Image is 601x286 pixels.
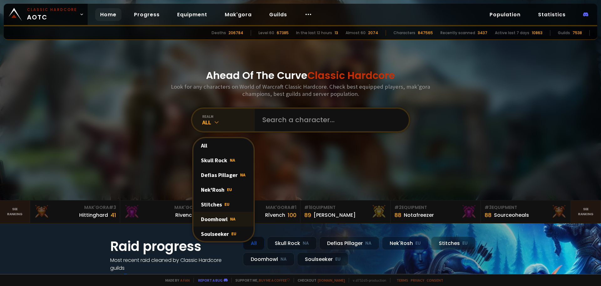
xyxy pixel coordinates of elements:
[314,211,356,219] div: [PERSON_NAME]
[397,278,408,283] a: Terms
[231,278,290,283] span: Support me,
[346,30,366,36] div: Almost 60
[193,168,254,182] div: Defias Pillager
[95,8,121,21] a: Home
[265,211,285,219] div: Rîvench
[124,204,206,211] div: Mak'Gora
[79,211,108,219] div: Hittinghard
[259,278,290,283] a: Buy me a coffee
[172,8,212,21] a: Equipment
[193,153,254,168] div: Skull Rock
[30,200,120,223] a: Mak'Gora#3Hittinghard41
[259,30,274,36] div: Level 60
[231,231,236,237] span: EU
[533,8,571,21] a: Statistics
[573,30,582,36] div: 7538
[280,256,287,263] small: NA
[193,212,254,226] div: Doomhowl
[382,237,429,250] div: Nek'Rosh
[229,30,243,36] div: 206784
[214,204,296,211] div: Mak'Gora
[485,204,492,211] span: # 3
[210,200,300,223] a: Mak'Gora#1Rîvench100
[230,216,235,222] span: NA
[411,278,424,283] a: Privacy
[220,8,257,21] a: Mak'gora
[365,240,372,247] small: NA
[206,68,395,83] h1: Ahead Of The Curve
[264,8,292,21] a: Guilds
[368,30,378,36] div: 2074
[288,211,296,219] div: 100
[267,237,317,250] div: Skull Rock
[296,30,332,36] div: In the last 12 hours
[571,200,601,223] a: Seeranking
[481,200,571,223] a: #3Equipment88Sourceoheals
[478,30,487,36] div: 3437
[110,256,235,272] h4: Most recent raid cleaned by Classic Hardcore guilds
[27,7,77,13] small: Classic Hardcore
[307,68,395,82] span: Classic Hardcore
[202,119,255,126] div: All
[393,30,415,36] div: Characters
[335,256,341,263] small: EU
[27,7,77,22] span: AOTC
[394,204,402,211] span: # 2
[243,237,265,250] div: All
[109,204,116,211] span: # 3
[418,30,433,36] div: 847565
[335,30,338,36] div: 13
[224,201,229,207] span: EU
[175,211,195,219] div: Rivench
[259,109,401,131] input: Search a character...
[193,182,254,197] div: Nek'Rosh
[290,204,296,211] span: # 1
[304,211,311,219] div: 89
[34,204,116,211] div: Mak'Gora
[318,278,345,283] a: [DOMAIN_NAME]
[120,200,210,223] a: Mak'Gora#2Rivench100
[243,252,295,266] div: Doomhowl
[297,252,348,266] div: Soulseeker
[4,4,88,25] a: Classic HardcoreAOTC
[180,278,190,283] a: a fan
[300,200,391,223] a: #1Equipment89[PERSON_NAME]
[440,30,475,36] div: Recently scanned
[230,157,235,163] span: NA
[193,226,254,241] div: Soulseeker
[558,30,570,36] div: Guilds
[162,278,190,283] span: Made by
[431,237,475,250] div: Stitches
[391,200,481,223] a: #2Equipment88Notafreezer
[110,272,151,279] a: See all progress
[129,8,165,21] a: Progress
[212,30,226,36] div: Deaths
[240,172,245,178] span: NA
[168,83,433,97] h3: Look for any characters on World of Warcraft Classic Hardcore. Check best equipped players, mak'g...
[394,211,401,219] div: 88
[485,8,526,21] a: Population
[394,204,477,211] div: Equipment
[485,211,491,219] div: 88
[193,138,254,153] div: All
[198,278,223,283] a: Report a bug
[227,187,232,192] span: EU
[319,237,379,250] div: Defias Pillager
[349,278,386,283] span: v. d752d5 - production
[415,240,421,247] small: EU
[462,240,468,247] small: EU
[404,211,434,219] div: Notafreezer
[277,30,289,36] div: 67385
[110,211,116,219] div: 41
[303,240,309,247] small: NA
[110,237,235,256] h1: Raid progress
[304,204,387,211] div: Equipment
[294,278,345,283] span: Checkout
[532,30,542,36] div: 10863
[427,278,443,283] a: Consent
[494,211,529,219] div: Sourceoheals
[202,114,255,119] div: realm
[495,30,529,36] div: Active last 7 days
[485,204,567,211] div: Equipment
[304,204,310,211] span: # 1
